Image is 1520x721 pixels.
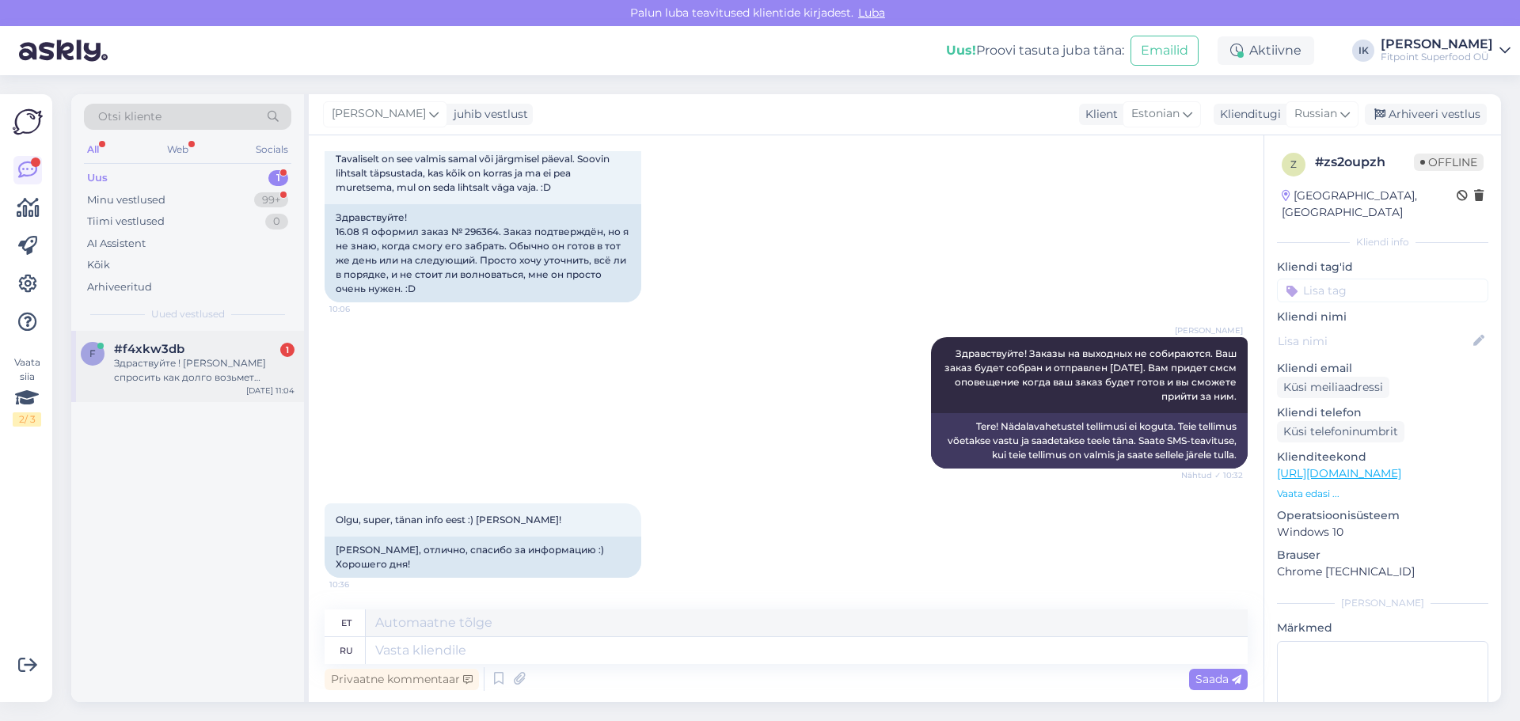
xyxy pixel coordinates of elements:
[1277,360,1488,377] p: Kliendi email
[1277,524,1488,541] p: Windows 10
[336,514,561,526] span: Olgu, super, tänan info eest :) [PERSON_NAME]!
[1381,38,1493,51] div: [PERSON_NAME]
[254,192,288,208] div: 99+
[114,342,184,356] span: #f4xkw3db
[98,108,161,125] span: Otsi kliente
[1290,158,1297,170] span: z
[325,537,641,578] div: [PERSON_NAME], отлично, спасибо за информацию :) Хорошего дня!
[1315,153,1414,172] div: # zs2oupzh
[1130,36,1199,66] button: Emailid
[1277,466,1401,480] a: [URL][DOMAIN_NAME]
[1381,38,1510,63] a: [PERSON_NAME]Fitpoint Superfood OÜ
[447,106,528,123] div: juhib vestlust
[329,579,389,590] span: 10:36
[13,412,41,427] div: 2 / 3
[1277,620,1488,636] p: Märkmed
[931,413,1248,469] div: Tere! Nädalavahetustel tellimusi ei koguta. Teie tellimus võetakse vastu ja saadetakse teele täna...
[268,170,288,186] div: 1
[1277,279,1488,302] input: Lisa tag
[341,609,351,636] div: et
[87,257,110,273] div: Kõik
[114,356,294,385] div: Здраствуйте ! [PERSON_NAME] спросить как долго возьмет доставка с посылкой ? Номер 285621 ? [GEOG...
[1277,421,1404,442] div: Küsi telefoninumbrit
[87,192,165,208] div: Minu vestlused
[340,637,353,664] div: ru
[1277,507,1488,524] p: Operatsioonisüsteem
[1181,469,1243,481] span: Nähtud ✓ 10:32
[1277,404,1488,421] p: Kliendi telefon
[1277,596,1488,610] div: [PERSON_NAME]
[1277,377,1389,398] div: Küsi meiliaadressi
[946,41,1124,60] div: Proovi tasuta juba täna:
[265,214,288,230] div: 0
[1282,188,1457,221] div: [GEOGRAPHIC_DATA], [GEOGRAPHIC_DATA]
[1214,106,1281,123] div: Klienditugi
[1277,235,1488,249] div: Kliendi info
[946,43,976,58] b: Uus!
[13,107,43,137] img: Askly Logo
[325,669,479,690] div: Privaatne kommentaar
[89,347,96,359] span: f
[1414,154,1484,171] span: Offline
[87,236,146,252] div: AI Assistent
[1277,564,1488,580] p: Chrome [TECHNICAL_ID]
[332,105,426,123] span: [PERSON_NAME]
[1175,324,1243,336] span: [PERSON_NAME]
[1277,449,1488,465] p: Klienditeekond
[1278,332,1470,350] input: Lisa nimi
[325,204,641,302] div: Здравствуйте! 16.08 Я оформил заказ № 296364. Заказ подтверждён, но я не знаю, когда смогу его за...
[1277,309,1488,325] p: Kliendi nimi
[164,139,192,160] div: Web
[253,139,291,160] div: Socials
[13,355,41,427] div: Vaata siia
[1277,487,1488,501] p: Vaata edasi ...
[1218,36,1314,65] div: Aktiivne
[84,139,102,160] div: All
[329,303,389,315] span: 10:06
[1079,106,1118,123] div: Klient
[1195,672,1241,686] span: Saada
[1131,105,1180,123] span: Estonian
[1381,51,1493,63] div: Fitpoint Superfood OÜ
[853,6,890,20] span: Luba
[151,307,225,321] span: Uued vestlused
[87,279,152,295] div: Arhiveeritud
[1294,105,1337,123] span: Russian
[87,214,165,230] div: Tiimi vestlused
[1365,104,1487,125] div: Arhiveeri vestlus
[246,385,294,397] div: [DATE] 11:04
[1277,547,1488,564] p: Brauser
[1352,40,1374,62] div: IK
[280,343,294,357] div: 1
[944,347,1239,402] span: Здравствуйте! Заказы на выходных не собираются. Ваш заказ будет собран и отправлен [DATE]. Вам пр...
[1277,259,1488,275] p: Kliendi tag'id
[87,170,108,186] div: Uus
